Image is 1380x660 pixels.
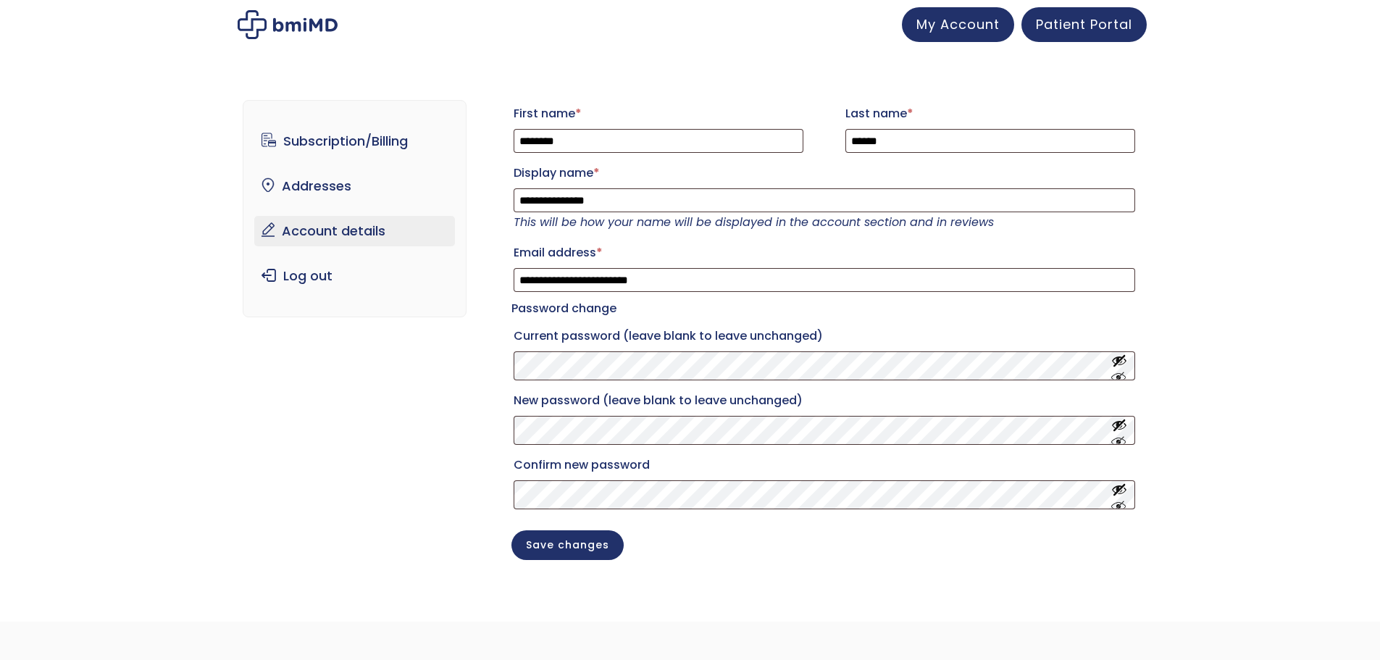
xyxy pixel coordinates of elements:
[902,7,1014,42] a: My Account
[254,171,455,201] a: Addresses
[511,530,624,560] button: Save changes
[243,100,467,317] nav: Account pages
[511,298,616,319] legend: Password change
[514,389,1135,412] label: New password (leave blank to leave unchanged)
[238,10,338,39] img: My account
[514,102,803,125] label: First name
[514,454,1135,477] label: Confirm new password
[916,15,1000,33] span: My Account
[1021,7,1147,42] a: Patient Portal
[514,214,994,230] em: This will be how your name will be displayed in the account section and in reviews
[845,102,1135,125] label: Last name
[254,261,455,291] a: Log out
[514,241,1135,264] label: Email address
[1111,353,1127,380] button: Show password
[254,216,455,246] a: Account details
[1036,15,1132,33] span: Patient Portal
[254,126,455,156] a: Subscription/Billing
[514,162,1135,185] label: Display name
[1111,482,1127,509] button: Show password
[1111,417,1127,444] button: Show password
[514,325,1135,348] label: Current password (leave blank to leave unchanged)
